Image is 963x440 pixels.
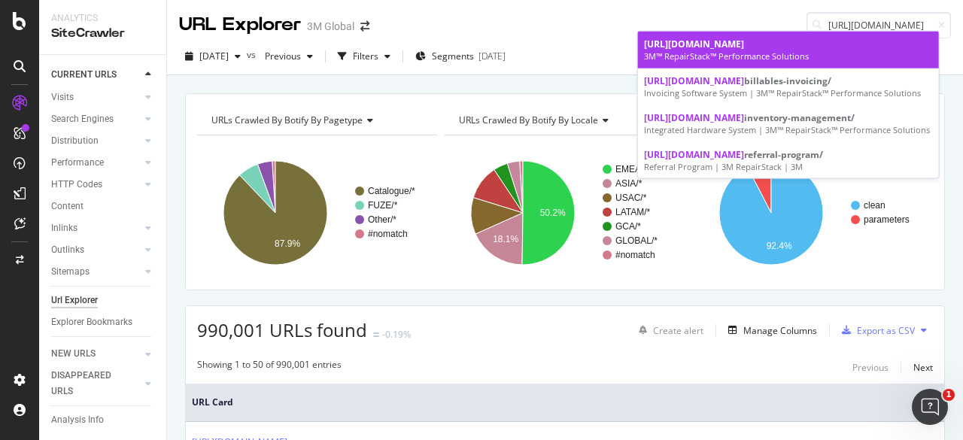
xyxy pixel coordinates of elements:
a: Distribution [51,133,141,149]
a: [URL][DOMAIN_NAME]inventory-management/Integrated Hardware System | 3M™ RepairStack™ Performance ... [638,105,939,141]
text: ASIA/* [615,178,643,189]
a: [URL][DOMAIN_NAME]3M™ RepairStack™ Performance Solutions [638,32,939,68]
span: [URL][DOMAIN_NAME] [644,74,744,87]
a: Search Engines [51,111,141,127]
button: Create alert [633,318,703,342]
text: #nomatch [368,229,408,239]
span: URL Card [192,396,927,409]
div: Manage Columns [743,324,817,337]
div: Integrated Hardware System | 3M™ RepairStack™ Performance Solutions [644,123,933,135]
button: Next [913,358,933,376]
a: Explorer Bookmarks [51,314,156,330]
div: Export as CSV [857,324,915,337]
text: GLOBAL/* [615,235,658,246]
div: Analytics [51,12,154,25]
div: Outlinks [51,242,84,258]
a: Inlinks [51,220,141,236]
button: Export as CSV [836,318,915,342]
text: 18.1% [493,234,518,244]
svg: A chart. [445,147,681,278]
a: Analysis Info [51,412,156,428]
text: 87.9% [275,238,300,249]
span: Segments [432,50,474,62]
span: URLs Crawled By Botify By locale [459,114,598,126]
div: referral-program/ [644,147,933,160]
div: NEW URLS [51,346,96,362]
div: Search Engines [51,111,114,127]
a: Performance [51,155,141,171]
div: Create alert [653,324,703,337]
text: EMEA/* [615,164,647,174]
a: Content [51,199,156,214]
iframe: Intercom live chat [912,389,948,425]
div: Referral Program | 3M RepairStack | 3M [644,160,933,172]
a: NEW URLS [51,346,141,362]
a: Outlinks [51,242,141,258]
text: Catalogue/* [368,186,415,196]
button: Filters [332,44,396,68]
div: -0.19% [382,328,411,341]
div: Distribution [51,133,99,149]
div: Content [51,199,84,214]
a: [URL][DOMAIN_NAME]referral-program/Referral Program | 3M RepairStack | 3M [638,141,939,178]
span: [URL][DOMAIN_NAME] [644,111,744,123]
text: Other/* [368,214,396,225]
div: Sitemaps [51,264,90,280]
text: USAC/* [615,193,647,203]
div: A chart. [197,147,433,278]
div: CURRENT URLS [51,67,117,83]
div: arrow-right-arrow-left [360,21,369,32]
span: [URL][DOMAIN_NAME] [644,147,744,160]
div: Performance [51,155,104,171]
div: HTTP Codes [51,177,102,193]
button: Segments[DATE] [409,44,512,68]
span: 990,001 URLs found [197,317,367,342]
text: clean [864,200,886,211]
span: [URL][DOMAIN_NAME] [644,38,744,50]
a: HTTP Codes [51,177,141,193]
div: Filters [353,50,378,62]
text: parameters [864,214,910,225]
span: URLs Crawled By Botify By pagetype [211,114,363,126]
div: Url Explorer [51,293,98,308]
div: Next [913,361,933,374]
span: 2025 Sep. 14th [199,50,229,62]
a: [URL][DOMAIN_NAME]billables-invoicing/Invoicing Software System | 3M™ RepairStack™ Performance So... [638,68,939,105]
div: Explorer Bookmarks [51,314,132,330]
h4: URLs Crawled By Botify By locale [456,108,671,132]
div: 3M™ RepairStack™ Performance Solutions [644,50,933,62]
input: Find a URL [807,12,951,38]
div: SiteCrawler [51,25,154,42]
svg: A chart. [693,147,929,278]
text: FUZE/* [368,200,398,211]
div: URL Explorer [179,12,301,38]
button: Previous [259,44,319,68]
text: 50.2% [540,208,566,218]
div: Visits [51,90,74,105]
span: Previous [259,50,301,62]
a: CURRENT URLS [51,67,141,83]
div: DISAPPEARED URLS [51,368,127,399]
button: [DATE] [179,44,247,68]
div: Previous [852,361,889,374]
div: Showing 1 to 50 of 990,001 entries [197,358,342,376]
div: inventory-management/ [644,111,933,123]
h4: URLs Crawled By Botify By pagetype [208,108,424,132]
div: billables-invoicing/ [644,74,933,87]
text: LATAM/* [615,207,651,217]
div: 3M Global [307,19,354,34]
text: GCA/* [615,221,641,232]
a: Sitemaps [51,264,141,280]
a: Visits [51,90,141,105]
img: Equal [373,332,379,337]
text: 92.4% [766,241,791,251]
text: #nomatch [615,250,655,260]
a: DISAPPEARED URLS [51,368,141,399]
div: [DATE] [478,50,506,62]
button: Manage Columns [722,321,817,339]
div: Invoicing Software System | 3M™ RepairStack™ Performance Solutions [644,87,933,99]
a: Url Explorer [51,293,156,308]
span: vs [247,48,259,61]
